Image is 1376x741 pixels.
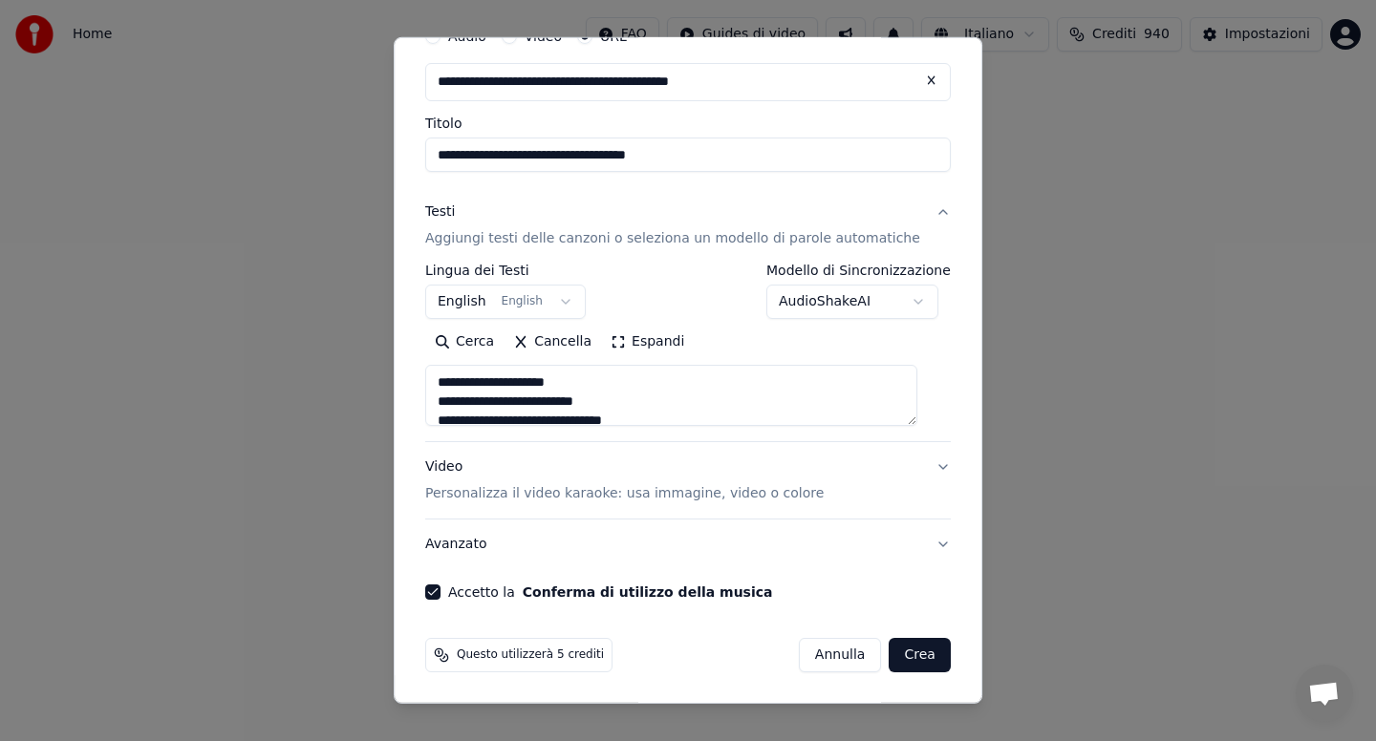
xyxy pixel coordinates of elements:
[425,264,586,277] label: Lingua dei Testi
[425,519,951,569] button: Avanzato
[425,484,824,503] p: Personalizza il video karaoke: usa immagine, video o colore
[448,585,772,599] label: Accetto la
[601,327,694,357] button: Espandi
[766,264,951,277] label: Modello di Sincronizzazione
[448,30,486,43] label: Audio
[425,442,951,519] button: VideoPersonalizza il video karaoke: usa immagine, video o colore
[523,585,773,599] button: Accetto la
[600,30,627,43] label: URL
[799,638,882,672] button: Annulla
[457,647,604,663] span: Questo utilizzerà 5 crediti
[425,202,455,222] div: Testi
[425,116,951,130] label: Titolo
[890,638,951,672] button: Crea
[425,264,951,441] div: TestiAggiungi testi delle canzoni o seleziona un modello di parole automatiche
[425,187,951,264] button: TestiAggiungi testi delle canzoni o seleziona un modello di parole automatiche
[425,327,504,357] button: Cerca
[425,457,824,503] div: Video
[504,327,601,357] button: Cancella
[525,30,562,43] label: Video
[425,229,920,248] p: Aggiungi testi delle canzoni o seleziona un modello di parole automatiche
